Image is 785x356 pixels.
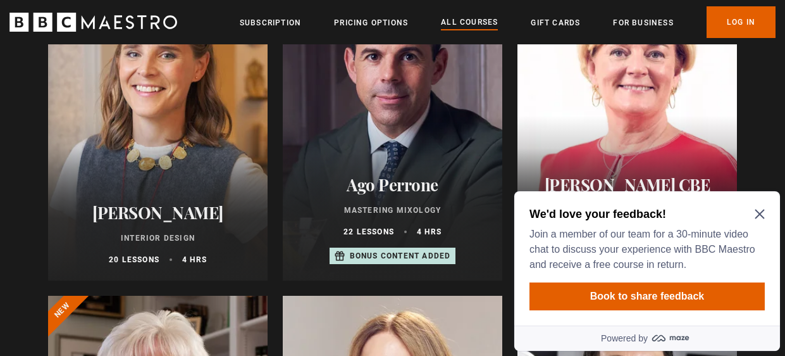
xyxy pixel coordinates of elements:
a: Gift Cards [531,16,580,29]
a: Subscription [240,16,301,29]
button: Close Maze Prompt [245,23,256,33]
h2: [PERSON_NAME] [63,203,252,222]
a: Powered by maze [5,139,271,165]
p: 20 lessons [109,254,159,265]
div: Optional study invitation [5,5,271,165]
button: Book to share feedback [20,96,256,124]
p: Mastering Mixology [298,205,487,216]
h2: Ago Perrone [298,175,487,194]
a: Log In [707,6,776,38]
p: 22 lessons [343,226,394,238]
p: Interior Design [63,232,252,244]
h2: We'd love your feedback! [20,20,250,35]
p: 4 hrs [182,254,207,265]
p: 4 hrs [417,226,442,238]
p: Bonus content added [350,250,451,262]
nav: Primary [240,6,776,38]
a: All Courses [441,16,498,30]
h2: [PERSON_NAME] CBE [533,175,722,194]
svg: BBC Maestro [9,13,177,32]
a: For business [613,16,673,29]
a: Pricing Options [334,16,408,29]
p: Join a member of our team for a 30-minute video chat to discuss your experience with BBC Maestro ... [20,41,250,86]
